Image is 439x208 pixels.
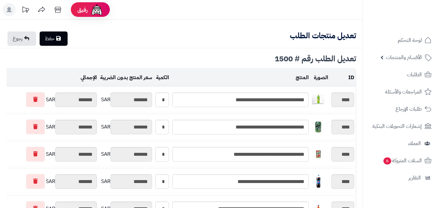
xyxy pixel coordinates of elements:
img: ai-face.png [90,3,103,16]
div: SAR [3,147,97,162]
div: SAR [100,147,152,162]
span: المراجعات والأسئلة [385,87,422,96]
span: العملاء [408,139,421,148]
b: تعديل منتجات الطلب [290,30,356,42]
span: إشعارات التحويلات البنكية [372,122,422,131]
td: الصورة [310,69,330,87]
span: طلبات الإرجاع [395,104,422,114]
td: المنتج [171,69,310,87]
td: ID [330,69,356,87]
img: 1747576303-06752a6b-06ed-46a8-a313-91f47270-40x40.jpg [312,148,325,161]
div: SAR [3,92,97,107]
span: السلات المتروكة [383,156,422,165]
span: لوحة التحكم [398,36,422,45]
a: الطلبات [367,67,435,82]
a: السلات المتروكة6 [367,153,435,168]
div: SAR [3,174,97,189]
td: الكمية [154,69,171,87]
a: لوحة التحكم [367,32,435,48]
span: رفيق [77,6,88,14]
td: سعر المنتج بدون الضريبة [98,69,154,87]
a: العملاء [367,136,435,151]
img: 1747594021-514wrKpr-GL._AC_SL1500-40x40.jpg [312,175,325,188]
a: حفظ [40,31,68,46]
div: SAR [100,92,152,107]
a: التقارير [367,170,435,186]
div: SAR [100,174,152,189]
img: logo-2.png [395,14,433,28]
span: الطلبات [407,70,422,79]
a: رجوع [7,31,36,46]
div: SAR [3,119,97,134]
span: 6 [383,157,392,165]
img: 1747575813-723a6ae2-fa60-4825-88e0-7228c659-40x40.jpg [312,120,325,133]
span: الأقسام والمنتجات [386,53,422,62]
span: التقارير [408,173,421,182]
a: المراجعات والأسئلة [367,84,435,100]
a: تحديثات المنصة [17,3,33,18]
div: SAR [100,120,152,134]
div: تعديل الطلب رقم # 1500 [6,55,356,63]
td: الإجمالي [2,69,98,87]
a: إشعارات التحويلات البنكية [367,118,435,134]
img: 1747566256-XP8G23evkchGmxKUr8YaGb2gsq2hZno4-40x40.jpg [312,93,325,106]
a: طلبات الإرجاع [367,101,435,117]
